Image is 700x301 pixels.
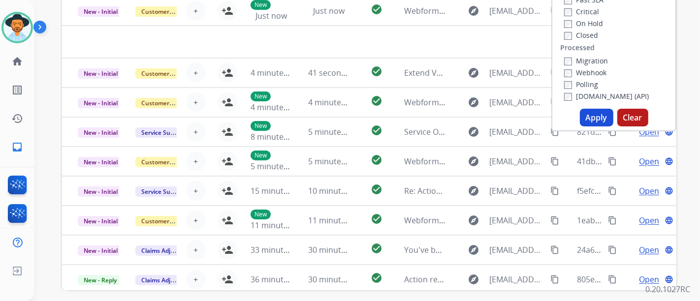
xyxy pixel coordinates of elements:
[222,244,233,256] mat-icon: person_add
[489,214,545,226] span: [EMAIL_ADDRESS][DOMAIN_NAME]
[645,283,690,295] p: 0.20.1027RC
[550,275,559,284] mat-icon: content_copy
[665,186,673,195] mat-icon: language
[308,126,361,137] span: 5 minutes ago
[186,211,206,230] button: +
[564,69,572,77] input: Webhook
[78,157,124,167] span: New - Initial
[78,6,124,17] span: New - Initial
[564,30,598,40] label: Closed
[11,84,23,96] mat-icon: list_alt
[665,127,673,136] mat-icon: language
[251,131,303,142] span: 8 minutes ago
[404,97,627,108] span: Webform from [EMAIL_ADDRESS][DOMAIN_NAME] on [DATE]
[550,245,559,254] mat-icon: content_copy
[468,214,479,226] mat-icon: explore
[489,155,545,167] span: [EMAIL_ADDRESS][DOMAIN_NAME]
[194,273,198,285] span: +
[308,185,365,196] span: 10 minutes ago
[639,214,659,226] span: Open
[550,127,559,136] mat-icon: content_copy
[135,157,199,167] span: Customer Support
[194,5,198,17] span: +
[251,210,271,219] p: New
[468,273,479,285] mat-icon: explore
[564,93,572,101] input: [DOMAIN_NAME] (API)
[404,126,684,137] span: Service Order b227b08d-cd33-4741-80ed-8a4ba1d7cb4f Booked with Velofix
[313,5,345,16] span: Just now
[489,185,545,197] span: [EMAIL_ADDRESS][DOMAIN_NAME]
[608,157,617,166] mat-icon: content_copy
[222,5,233,17] mat-icon: person_add
[251,185,308,196] span: 15 minutes ago
[371,154,382,166] mat-icon: check_circle
[564,19,603,28] label: On Hold
[222,155,233,167] mat-icon: person_add
[665,216,673,225] mat-icon: language
[308,244,365,255] span: 30 minutes ago
[251,220,308,231] span: 11 minutes ago
[135,98,199,108] span: Customer Support
[665,245,673,254] mat-icon: language
[11,141,23,153] mat-icon: inbox
[468,126,479,138] mat-icon: explore
[371,183,382,195] mat-icon: check_circle
[665,157,673,166] mat-icon: language
[186,122,206,142] button: +
[11,56,23,67] mat-icon: home
[222,214,233,226] mat-icon: person_add
[468,155,479,167] mat-icon: explore
[489,5,545,17] span: [EMAIL_ADDRESS][DOMAIN_NAME]
[194,126,198,138] span: +
[78,275,123,285] span: New - Reply
[564,56,608,65] label: Migration
[135,216,199,226] span: Customer Support
[608,275,617,284] mat-icon: content_copy
[251,102,303,113] span: 4 minutes ago
[564,20,572,28] input: On Hold
[489,96,545,108] span: [EMAIL_ADDRESS][DOMAIN_NAME]
[665,275,673,284] mat-icon: language
[222,273,233,285] mat-icon: person_add
[560,43,595,53] label: Processed
[608,216,617,225] mat-icon: content_copy
[78,186,124,197] span: New - Initial
[194,214,198,226] span: +
[78,245,124,256] span: New - Initial
[251,121,271,131] p: New
[78,68,124,79] span: New - Initial
[135,6,199,17] span: Customer Support
[564,80,598,89] label: Polling
[404,67,488,78] span: Extend VC not working
[371,95,382,107] mat-icon: check_circle
[255,10,287,21] span: Just now
[639,155,659,167] span: Open
[639,273,659,285] span: Open
[135,186,191,197] span: Service Support
[186,92,206,112] button: +
[222,185,233,197] mat-icon: person_add
[371,3,382,15] mat-icon: check_circle
[308,156,361,167] span: 5 minutes ago
[371,242,382,254] mat-icon: check_circle
[186,270,206,289] button: +
[639,244,659,256] span: Open
[135,68,199,79] span: Customer Support
[404,156,627,167] span: Webform from [EMAIL_ADDRESS][DOMAIN_NAME] on [DATE]
[550,98,559,107] mat-icon: content_copy
[468,185,479,197] mat-icon: explore
[11,113,23,124] mat-icon: history
[564,68,606,77] label: Webhook
[222,96,233,108] mat-icon: person_add
[468,67,479,79] mat-icon: explore
[550,68,559,77] mat-icon: content_copy
[194,67,198,79] span: +
[308,97,361,108] span: 4 minutes ago
[251,67,303,78] span: 4 minutes ago
[251,91,271,101] p: New
[468,5,479,17] mat-icon: explore
[639,126,659,138] span: Open
[608,245,617,254] mat-icon: content_copy
[550,157,559,166] mat-icon: content_copy
[194,244,198,256] span: +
